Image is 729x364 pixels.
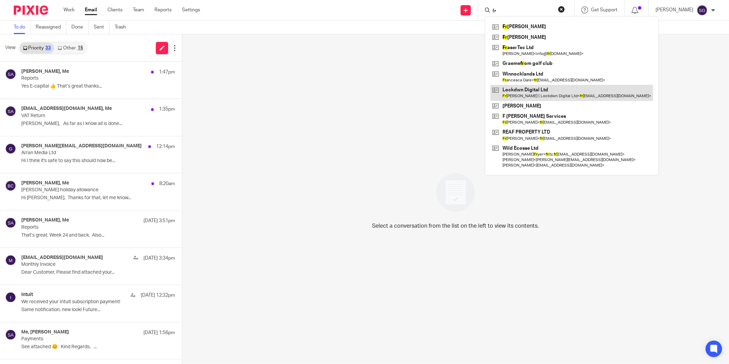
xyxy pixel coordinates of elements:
[5,106,16,117] img: svg%3E
[5,292,16,303] img: svg%3E
[45,46,51,50] div: 33
[143,329,175,336] p: [DATE] 1:56pm
[5,329,16,340] img: svg%3E
[63,7,74,13] a: Work
[21,262,144,268] p: Monthly Invoice
[21,255,103,261] h4: [EMAIL_ADDRESS][DOMAIN_NAME]
[14,21,31,34] a: To do
[21,329,69,335] h4: Me, [PERSON_NAME]
[21,83,175,89] p: Yes E-capital 👍 That’s great thanks...
[36,21,66,34] a: Reassigned
[5,143,16,154] img: svg%3E
[85,7,97,13] a: Email
[5,255,16,266] img: svg%3E
[159,180,175,187] p: 8:20am
[107,7,123,13] a: Clients
[21,143,142,149] h4: [PERSON_NAME][EMAIL_ADDRESS][DOMAIN_NAME]
[372,222,539,230] p: Select a conversation from the list on the left to view its contents.
[21,150,144,156] p: Arran Media Ltd
[156,143,175,150] p: 12:14pm
[159,69,175,76] p: 1:47pm
[21,344,175,350] p: See attached 😊 Kind Regards, ...
[143,217,175,224] p: [DATE] 3:51pm
[591,8,617,12] span: Get Support
[71,21,89,34] a: Done
[141,292,175,299] p: [DATE] 12:32pm
[656,7,693,13] p: [PERSON_NAME]
[21,106,112,112] h4: [EMAIL_ADDRESS][DOMAIN_NAME], Me
[697,5,708,16] img: svg%3E
[21,121,175,127] p: [PERSON_NAME], As far as I know all is done...
[78,46,83,50] div: 15
[133,7,144,13] a: Team
[21,232,175,238] p: That’s great. Week 24 and back. Also...
[94,21,109,34] a: Sent
[182,7,200,13] a: Settings
[21,187,144,193] p: [PERSON_NAME] holiday allowance
[159,106,175,113] p: 1:35pm
[5,180,16,191] img: svg%3E
[21,292,33,298] h4: Intuit
[21,336,144,342] p: Payments
[21,180,69,186] h4: [PERSON_NAME], Me
[54,43,86,54] a: Other15
[432,169,479,216] img: image
[21,158,175,164] p: Hi I think it's safe to say this should now be...
[558,6,565,13] button: Clear
[21,299,144,305] p: We received your Intuit subscription payment!
[21,113,144,119] p: VAT Return
[21,69,69,75] h4: [PERSON_NAME], Me
[20,43,54,54] a: Priority33
[21,76,144,81] p: Reports
[492,8,554,14] input: Search
[5,217,16,228] img: svg%3E
[21,225,144,230] p: Reports
[21,217,69,223] h4: [PERSON_NAME], Me
[21,307,175,313] p: Same notification, new look! Future...
[21,195,175,201] p: Hi [PERSON_NAME], Thanks for that, let me know...
[154,7,172,13] a: Reports
[115,21,131,34] a: Trash
[5,44,15,52] span: View
[21,270,175,275] p: Dear Customer, Please find attached your...
[5,69,16,80] img: svg%3E
[14,5,48,15] img: Pixie
[143,255,175,262] p: [DATE] 3:34pm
